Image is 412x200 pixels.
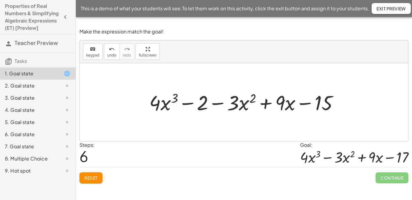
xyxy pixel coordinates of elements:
button: fullscreen [136,43,160,60]
div: Goal: [300,141,408,149]
span: Exit Preview [377,6,406,11]
span: redo [123,53,131,57]
button: Reset [79,172,103,183]
div: 9. Hot spot [5,167,54,174]
i: Task started. [63,70,71,77]
span: Reset [84,175,98,181]
i: Task not started. [63,94,71,102]
span: 6 [79,147,88,165]
h4: Properties of Real Numbers & Simplifying Algebraic Expressions (ET) [Preview] [5,2,60,32]
span: undo [107,53,117,57]
label: Steps: [79,142,95,148]
button: redoredo [120,43,134,60]
div: 4. Goal state [5,106,54,114]
i: Task not started. [63,143,71,150]
i: undo [109,46,115,53]
div: 7. Goal state [5,143,54,150]
i: Task not started. [63,119,71,126]
button: Exit Preview [372,3,411,14]
i: Task not started. [63,106,71,114]
span: Tasks [15,58,27,64]
span: This is a demo of what your students will see. To let them work on this activity, click the exit ... [81,5,369,12]
div: 3. Goal state [5,94,54,102]
i: redo [124,46,130,53]
div: 1. Goal state [5,70,54,77]
i: Task not started. [63,155,71,162]
div: 5. Goal state [5,119,54,126]
div: 2. Goal state [5,82,54,89]
span: Teacher Preview [15,39,58,46]
span: fullscreen [139,53,157,57]
p: Make the expression match the goal! [79,28,408,35]
div: 6. Goal state [5,131,54,138]
button: undoundo [104,43,120,60]
span: keypad [86,53,100,57]
button: keyboardkeypad [83,43,103,60]
i: Task not started. [63,82,71,89]
i: Task not started. [63,131,71,138]
i: keyboard [90,46,96,53]
i: Task not started. [63,167,71,174]
div: 8. Multiple Choice [5,155,54,162]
